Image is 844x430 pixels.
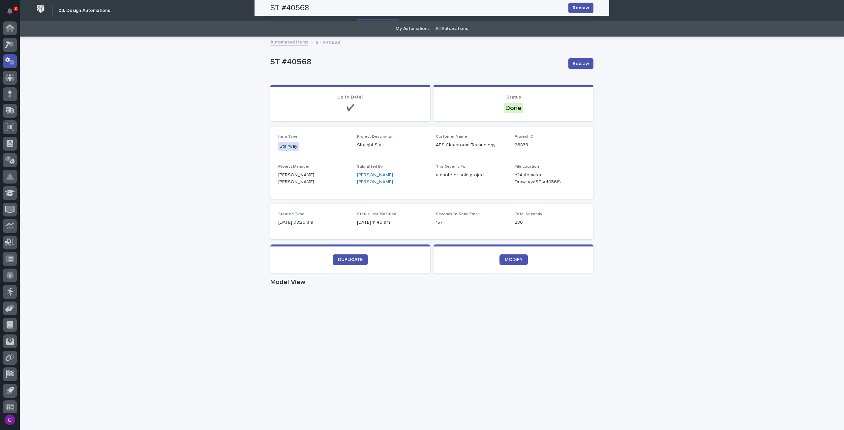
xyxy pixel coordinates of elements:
p: ST #40568 [270,57,563,67]
span: Status Last Modified [357,212,396,216]
a: DUPLICATE [333,254,368,265]
div: Stairway [278,142,299,151]
a: My Automations [396,21,430,37]
h1: Model View [270,278,593,286]
span: Seconds to Send Email [436,212,480,216]
button: Notifications [3,4,17,18]
p: 157 [436,219,507,226]
span: MODIFY [505,257,523,262]
button: Redraw [568,58,593,69]
p: 26838 [515,142,586,149]
a: All Automations [436,21,468,37]
p: ST #40568 [316,38,340,45]
span: Project Description [357,135,394,139]
span: This Order is For... [436,165,469,169]
a: Automated Items [270,38,308,45]
p: ✔️ [278,104,422,112]
span: DUPLICATE [338,257,363,262]
img: Workspace Logo [35,3,47,15]
span: Status [506,95,521,100]
span: Created Time [278,212,305,216]
p: [PERSON_NAME] [PERSON_NAME] [278,172,349,186]
span: Project Manager [278,165,310,169]
p: 286 [515,219,586,226]
p: 3 [15,6,17,11]
div: Done [504,103,523,113]
span: Customer Name [436,135,467,139]
span: Up to Date? [337,95,364,100]
a: [PERSON_NAME] [PERSON_NAME] [357,172,428,186]
span: Redraw [573,60,589,67]
p: [DATE] 08:29 am [278,219,349,226]
p: Straight Stair [357,142,428,149]
button: users-avatar [3,413,17,427]
span: Item Type [278,135,298,139]
span: Total Seconds [515,212,542,216]
span: Project ID [515,135,533,139]
div: Notifications3 [8,8,17,18]
a: MODIFY [499,254,528,265]
p: a quote or sold project [436,172,507,179]
h2: 03. Design Automations [58,8,110,14]
p: AES Cleanroom Technology [436,142,507,149]
span: Submitted By [357,165,383,169]
span: File Location [515,165,539,169]
p: [DATE] 11:46 am [357,219,428,226]
: Y:\Automated Drawings\ST #40568\ [515,172,570,186]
